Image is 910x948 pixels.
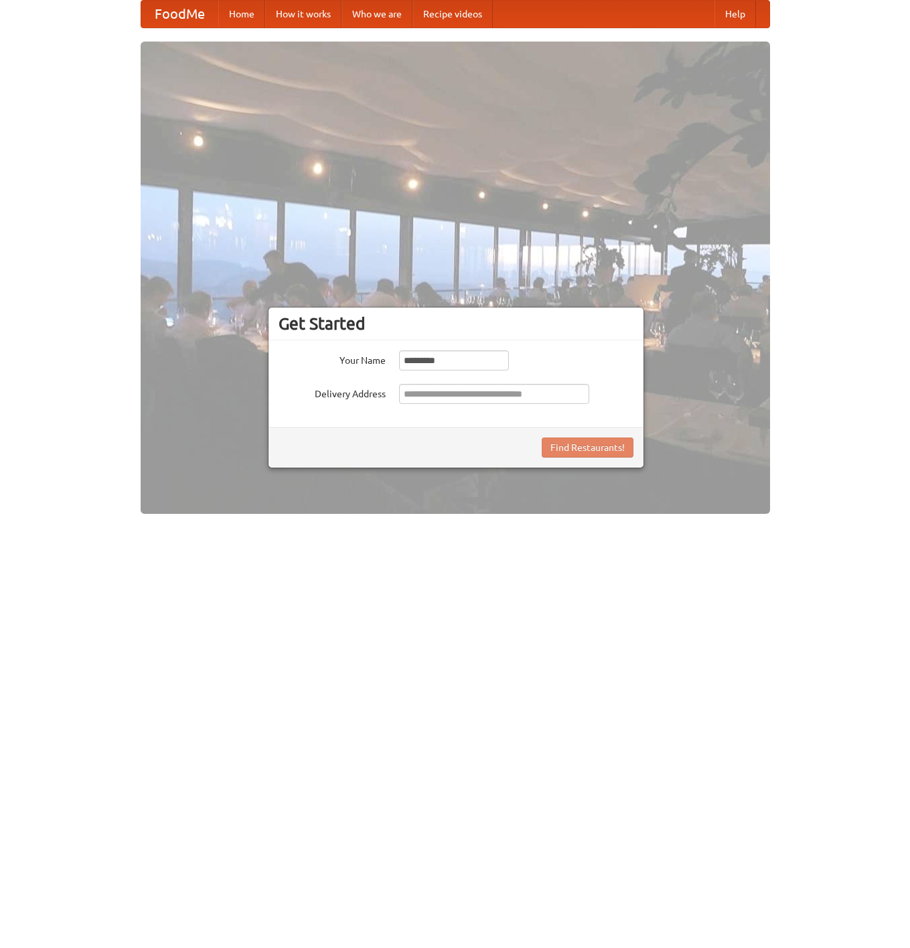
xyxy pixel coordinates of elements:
[279,384,386,401] label: Delivery Address
[141,1,218,27] a: FoodMe
[265,1,342,27] a: How it works
[542,437,633,458] button: Find Restaurants!
[412,1,493,27] a: Recipe videos
[218,1,265,27] a: Home
[342,1,412,27] a: Who we are
[279,350,386,367] label: Your Name
[279,314,633,334] h3: Get Started
[714,1,756,27] a: Help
